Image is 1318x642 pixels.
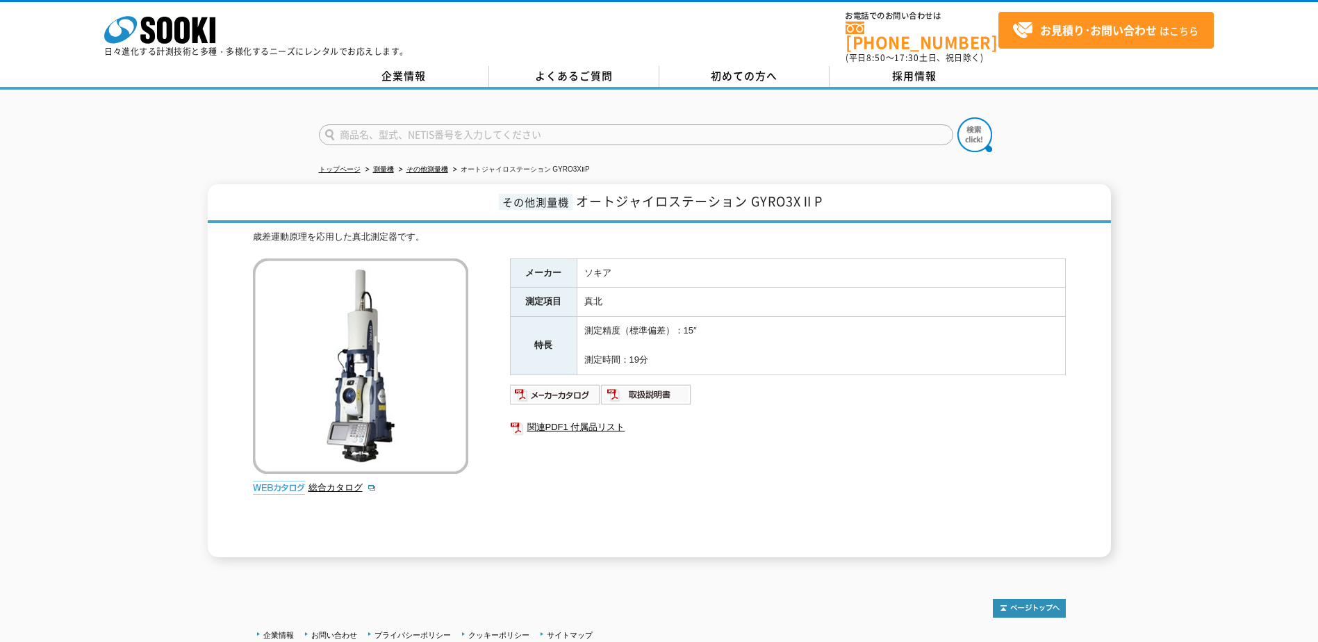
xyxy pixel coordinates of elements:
[576,192,823,211] span: オートジャイロステーション GYRO3XⅡP
[1012,20,1198,41] span: はこちら
[510,288,577,317] th: 測定項目
[308,482,377,493] a: 総合カタログ
[253,230,1066,245] div: 歳差運動原理を応用した真北測定器です。
[866,51,886,64] span: 8:50
[510,393,601,403] a: メーカーカタログ
[406,165,448,173] a: その他測量機
[311,631,357,639] a: お問い合わせ
[659,66,830,87] a: 初めての方へ
[830,66,1000,87] a: 採用情報
[577,317,1065,374] td: 測定精度（標準偏差）：15″ 測定時間：19分
[510,317,577,374] th: 特長
[489,66,659,87] a: よくあるご質問
[499,194,572,210] span: その他測量機
[319,165,361,173] a: トップページ
[846,51,983,64] span: (平日 ～ 土日、祝日除く)
[846,22,998,50] a: [PHONE_NUMBER]
[894,51,919,64] span: 17:30
[711,68,777,83] span: 初めての方へ
[319,124,953,145] input: 商品名、型式、NETIS番号を入力してください
[993,599,1066,618] img: トップページへ
[263,631,294,639] a: 企業情報
[510,258,577,288] th: メーカー
[577,288,1065,317] td: 真北
[998,12,1214,49] a: お見積り･お問い合わせはこちら
[547,631,593,639] a: サイトマップ
[253,481,305,495] img: webカタログ
[104,47,409,56] p: 日々進化する計測技術と多種・多様化するニーズにレンタルでお応えします。
[510,418,1066,436] a: 関連PDF1 付属品リスト
[373,165,394,173] a: 測量機
[957,117,992,152] img: btn_search.png
[253,258,468,474] img: オートジャイロステーション GYRO3XⅡP
[601,393,692,403] a: 取扱説明書
[468,631,529,639] a: クッキーポリシー
[601,384,692,406] img: 取扱説明書
[846,12,998,20] span: お電話でのお問い合わせは
[577,258,1065,288] td: ソキア
[319,66,489,87] a: 企業情報
[510,384,601,406] img: メーカーカタログ
[450,163,590,177] li: オートジャイロステーション GYRO3XⅡP
[374,631,451,639] a: プライバシーポリシー
[1040,22,1157,38] strong: お見積り･お問い合わせ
